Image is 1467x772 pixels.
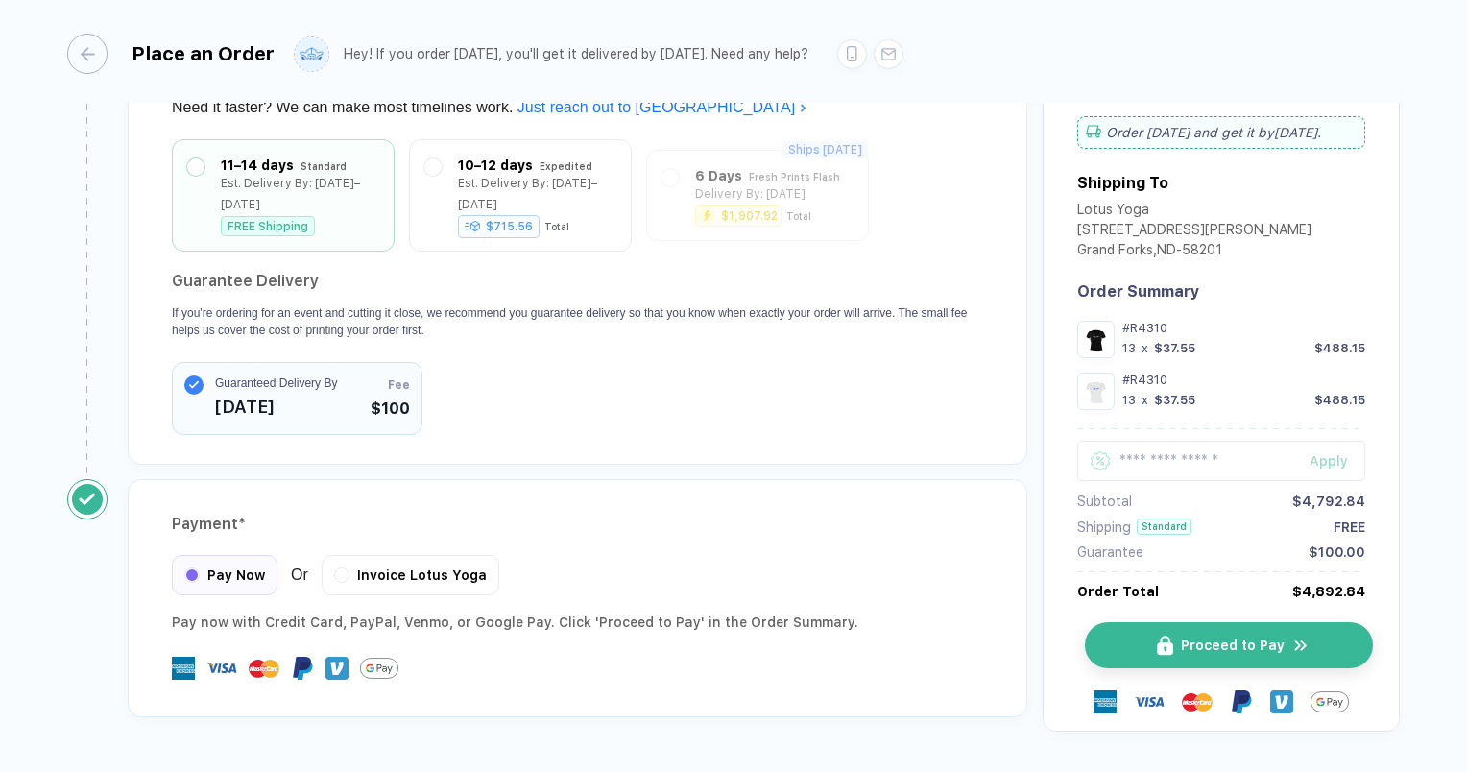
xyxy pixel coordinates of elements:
img: 7381539d-1cee-411e-8fca-e5b6ef286a23_nt_front_1750714504059.jpg [1082,326,1110,353]
div: Need it faster? We can make most timelines work. [172,92,983,123]
div: Order Total [1077,584,1159,599]
div: $100.00 [1309,544,1365,560]
img: 0306bae6-e006-48dd-a42d-a748db7eaf90_nt_front_1750714550406.jpg [1082,377,1110,405]
span: [DATE] [215,392,337,422]
div: $4,892.84 [1292,584,1365,599]
div: Order Summary [1077,282,1365,301]
img: visa [1134,687,1165,717]
div: Shipping To [1077,174,1168,192]
img: visa [206,653,237,684]
img: express [1094,690,1117,713]
div: x [1140,393,1150,407]
div: Lotus Yoga [1077,202,1311,222]
div: $488.15 [1314,393,1365,407]
div: Expedited [540,156,592,177]
div: Subtotal [1077,494,1132,509]
div: Est. Delivery By: [DATE]–[DATE] [458,173,616,215]
div: Order [DATE] and get it by [DATE] . [1077,116,1365,149]
span: Guaranteed Delivery By [215,374,337,392]
button: Guaranteed Delivery By[DATE]Fee$100 [172,362,422,435]
div: $37.55 [1154,393,1195,407]
div: $488.15 [1314,341,1365,355]
h2: Guarantee Delivery [172,266,983,297]
div: Apply [1310,453,1365,469]
img: GPay [360,649,398,688]
span: Fee [388,376,410,394]
div: Guarantee [1077,544,1143,560]
a: Just reach out to [GEOGRAPHIC_DATA] [517,99,807,115]
img: GPay [1311,683,1349,721]
div: #R4310 [1122,321,1365,335]
div: Place an Order [132,42,275,65]
p: If you're ordering for an event and cutting it close, we recommend you guarantee delivery so that... [172,304,983,339]
span: $100 [371,398,410,421]
img: Paypal [1230,690,1253,713]
span: Proceed to Pay [1181,638,1285,653]
div: Pay now with Credit Card, PayPal , Venmo , or Google Pay. Click 'Proceed to Pay' in the Order Sum... [172,611,983,634]
div: 11–14 days StandardEst. Delivery By: [DATE]–[DATE]FREE Shipping [187,155,379,236]
div: Standard [1137,519,1191,535]
div: #R4310 [1122,373,1365,387]
div: x [1140,341,1150,355]
img: icon [1157,636,1173,656]
div: FREE Shipping [221,216,315,236]
div: Total [544,221,569,232]
div: 13 [1122,341,1136,355]
span: Pay Now [207,567,265,583]
div: 10–12 days ExpeditedEst. Delivery By: [DATE]–[DATE]$715.56Total [424,155,616,236]
img: master-card [249,653,279,684]
div: Invoice Lotus Yoga [322,555,499,595]
div: $715.56 [458,215,540,238]
div: $4,792.84 [1292,494,1365,509]
div: Shipping [1077,519,1131,535]
div: Standard [301,156,347,177]
div: Or [172,555,499,595]
div: 13 [1122,393,1136,407]
div: Payment [172,509,983,540]
div: 10–12 days [458,155,533,176]
button: iconProceed to Payicon [1085,622,1373,668]
img: express [172,657,195,680]
span: Invoice Lotus Yoga [357,567,487,583]
div: $37.55 [1154,341,1195,355]
div: Grand Forks , ND - 58201 [1077,242,1311,262]
img: Venmo [1270,690,1293,713]
img: user profile [295,37,328,71]
img: Venmo [325,657,349,680]
div: Est. Delivery By: [DATE]–[DATE] [221,173,379,215]
button: Apply [1286,441,1365,481]
img: icon [1292,637,1310,655]
div: FREE [1334,519,1365,535]
img: Paypal [291,657,314,680]
div: 11–14 days [221,155,294,176]
div: Hey! If you order [DATE], you'll get it delivered by [DATE]. Need any help? [344,46,808,62]
div: Pay Now [172,555,277,595]
img: master-card [1182,687,1213,717]
div: [STREET_ADDRESS][PERSON_NAME] [1077,222,1311,242]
